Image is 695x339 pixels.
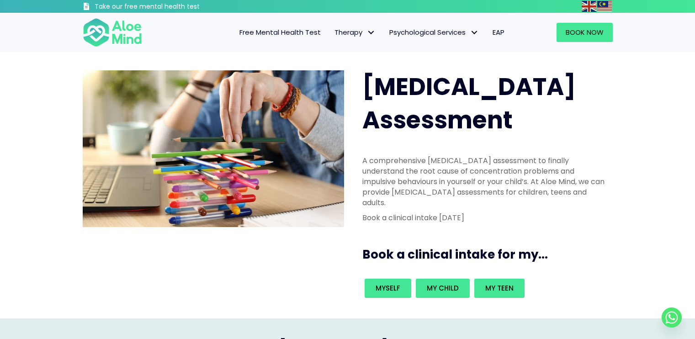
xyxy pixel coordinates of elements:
[83,70,344,227] img: ADHD photo
[427,283,459,293] span: My child
[382,23,486,42] a: Psychological ServicesPsychological Services: submenu
[362,212,607,223] p: Book a clinical intake [DATE]
[334,27,376,37] span: Therapy
[474,279,525,298] a: My teen
[95,2,249,11] h3: Take our free mental health test
[233,23,328,42] a: Free Mental Health Test
[362,70,576,137] span: [MEDICAL_DATA] Assessment
[376,283,400,293] span: Myself
[362,246,616,263] h3: Book a clinical intake for my...
[362,276,607,300] div: Book an intake for my...
[582,1,597,11] a: English
[662,307,682,328] a: Whatsapp
[416,279,470,298] a: My child
[597,1,612,12] img: ms
[389,27,479,37] span: Psychological Services
[83,17,142,48] img: Aloe mind Logo
[468,26,481,39] span: Psychological Services: submenu
[328,23,382,42] a: TherapyTherapy: submenu
[485,283,514,293] span: My teen
[362,155,607,208] p: A comprehensive [MEDICAL_DATA] assessment to finally understand the root cause of concentration p...
[582,1,596,12] img: en
[154,23,511,42] nav: Menu
[83,2,249,13] a: Take our free mental health test
[365,26,378,39] span: Therapy: submenu
[493,27,504,37] span: EAP
[365,279,411,298] a: Myself
[557,23,613,42] a: Book Now
[239,27,321,37] span: Free Mental Health Test
[597,1,613,11] a: Malay
[566,27,604,37] span: Book Now
[486,23,511,42] a: EAP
